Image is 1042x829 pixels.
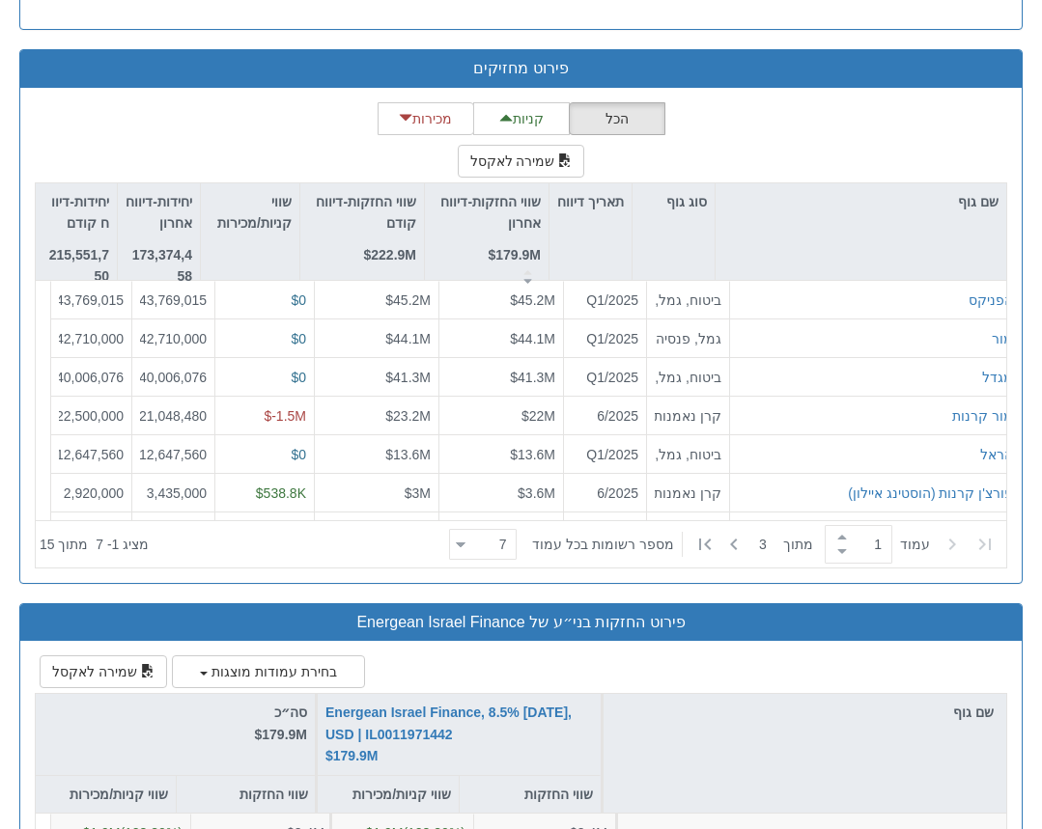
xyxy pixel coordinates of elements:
[385,446,431,461] span: $13.6M
[510,446,555,461] span: $13.6M
[510,330,555,345] span: $44.1M
[604,694,1006,731] div: שם גוף
[572,483,638,502] div: 6/2025
[992,328,1013,347] button: מור
[655,290,721,310] div: ביטוח, גמל, פנסיה
[364,247,416,263] strong: $222.9M
[43,702,307,745] div: סה״כ
[633,183,715,220] div: סוג גוף
[140,367,207,386] div: 40,006,076
[549,183,632,242] div: תאריך דיווח
[325,748,378,763] span: $179.9M
[177,776,316,813] div: שווי החזקות
[569,102,665,135] button: הכל
[518,484,555,500] span: $3.6M
[655,367,721,386] div: ביטוח, גמל, פנסיה
[59,290,124,310] div: 43,769,015
[378,102,474,135] button: מכירות
[510,369,555,384] span: $41.3M
[40,523,149,566] div: ‏מציג 1 - 7 ‏ מתוך 15
[521,407,555,423] span: $22M
[510,292,555,308] span: $45.2M
[291,446,306,461] span: $0
[59,405,124,425] div: 22,500,000
[385,330,431,345] span: $44.1M
[132,247,192,284] strong: 173,374,458
[458,145,585,178] button: שמירה לאקסל
[848,483,1013,502] button: פורצ'ן קרנות (הוסטינג איילון)
[308,191,416,235] p: שווי החזקות-דיווח קודם
[35,60,1007,77] h3: פירוט מחזיקים
[489,247,541,263] strong: $179.9M
[40,655,167,688] button: שמירה לאקסל
[716,183,1006,220] div: שם גוף
[405,484,431,500] span: $3M
[201,183,299,263] div: שווי קניות/מכירות
[655,328,721,347] div: גמל, פנסיה
[441,523,1002,566] div: ‏ מתוך
[385,292,431,308] span: $45.2M
[126,191,192,235] p: יחידות-דיווח אחרון
[318,776,459,813] div: שווי קניות/מכירות
[172,655,365,688] button: בחירת עמודות מוצגות
[255,727,307,742] span: $179.9M
[980,444,1013,463] button: הראל
[59,444,124,463] div: 12,647,560
[291,292,306,308] span: $0
[256,484,306,500] span: $538.8K
[900,535,930,554] span: ‏עמוד
[572,290,638,310] div: Q1/2025
[982,367,1013,386] button: מגדל
[36,776,176,813] div: שווי קניות/מכירות
[655,405,721,425] div: קרן נאמנות
[59,367,124,386] div: 40,006,076
[759,535,783,554] span: 3
[140,328,207,347] div: 42,710,000
[35,614,1007,631] h3: פירוט החזקות בני״ע של Energean Israel Finance
[572,405,638,425] div: 6/2025
[385,369,431,384] span: $41.3M
[325,702,592,766] button: Energean Israel Finance, 8.5% [DATE], USD | IL0011971442 $179.9M
[532,535,674,554] span: ‏מספר רשומות בכל עמוד
[655,483,721,502] div: קרן נאמנות
[969,290,1013,310] button: הפניקס
[473,102,570,135] button: קניות
[952,405,1013,425] button: מור קרנות
[433,191,541,235] p: שווי החזקות-דיווח אחרון
[59,328,124,347] div: 42,710,000
[385,407,431,423] span: $23.2M
[572,444,638,463] div: Q1/2025
[291,369,306,384] span: $0
[460,776,601,813] div: שווי החזקות
[291,330,306,345] span: $0
[264,407,306,423] span: $-1.5M
[572,367,638,386] div: Q1/2025
[325,702,592,766] div: Energean Israel Finance, 8.5% [DATE], USD | IL0011971442
[655,444,721,463] div: ביטוח, גמל, פנסיה
[59,483,124,502] div: 2,920,000
[140,405,207,425] div: 21,048,480
[140,444,207,463] div: 12,647,560
[43,191,109,235] p: יחידות-דיווח קודם
[49,247,109,284] strong: 215,551,750
[572,328,638,347] div: Q1/2025
[140,483,207,502] div: 3,435,000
